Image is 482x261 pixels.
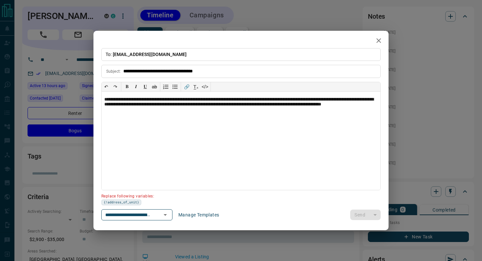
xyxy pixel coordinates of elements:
s: ab [152,84,157,89]
p: Replace following variables: [101,191,376,200]
span: {!address_of_unit} [104,200,139,205]
button: 🔗 [182,82,191,91]
div: split button [350,210,381,220]
p: Subject: [106,68,121,74]
button: </> [200,82,210,91]
button: Manage Templates [174,210,223,220]
p: To: [101,48,381,61]
button: Open [161,210,170,219]
button: 𝐔 [141,82,150,91]
button: 𝐁 [122,82,131,91]
span: 𝐔 [144,84,147,89]
button: Numbered list [161,82,171,91]
button: ↶ [102,82,111,91]
button: ab [150,82,159,91]
button: ↷ [111,82,120,91]
span: [EMAIL_ADDRESS][DOMAIN_NAME] [113,52,187,57]
button: T̲ₓ [191,82,200,91]
button: Bullet list [171,82,180,91]
button: 𝑰 [131,82,141,91]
